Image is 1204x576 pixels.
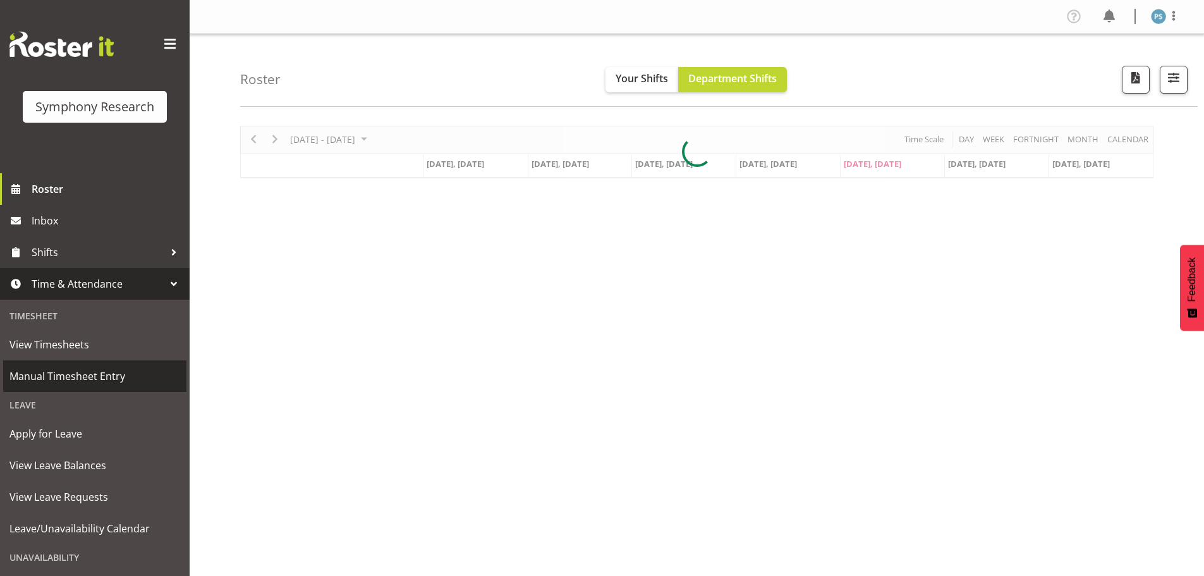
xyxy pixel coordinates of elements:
span: Feedback [1186,257,1198,302]
a: View Leave Requests [3,481,186,513]
span: Time & Attendance [32,274,164,293]
img: paul-s-stoneham1982.jpg [1151,9,1166,24]
button: Department Shifts [678,67,787,92]
div: Leave [3,392,186,418]
a: View Leave Balances [3,450,186,481]
a: Leave/Unavailability Calendar [3,513,186,544]
span: View Leave Balances [9,456,180,475]
a: View Timesheets [3,329,186,360]
h4: Roster [240,72,281,87]
button: Your Shifts [605,67,678,92]
span: Shifts [32,243,164,262]
span: Apply for Leave [9,424,180,443]
span: Your Shifts [616,71,668,85]
div: Symphony Research [35,97,154,116]
span: Inbox [32,211,183,230]
span: Roster [32,180,183,199]
button: Feedback - Show survey [1180,245,1204,331]
button: Download a PDF of the roster according to the set date range. [1122,66,1150,94]
div: Timesheet [3,303,186,329]
span: View Timesheets [9,335,180,354]
span: Manual Timesheet Entry [9,367,180,386]
div: Unavailability [3,544,186,570]
button: Filter Shifts [1160,66,1188,94]
img: Rosterit website logo [9,32,114,57]
span: Department Shifts [688,71,777,85]
a: Apply for Leave [3,418,186,450]
a: Manual Timesheet Entry [3,360,186,392]
span: Leave/Unavailability Calendar [9,519,180,538]
span: View Leave Requests [9,487,180,506]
